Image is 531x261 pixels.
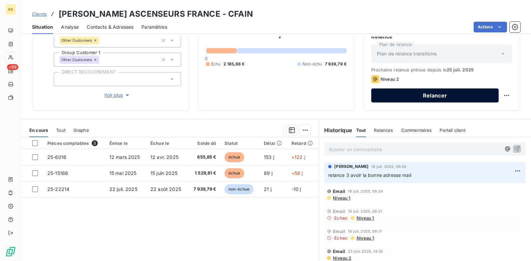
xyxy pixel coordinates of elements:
[99,37,105,43] input: Ajouter une valeur
[141,24,167,30] span: Paramètres
[224,168,244,178] span: échue
[191,186,216,193] span: 7 939,79 €
[56,127,65,133] span: Tout
[61,38,92,42] span: Other Customers
[150,154,178,160] span: 12 avr. 2025
[5,65,16,76] a: +99
[303,61,322,67] span: Non-échu
[371,88,499,102] button: Relancer
[348,209,382,213] span: 18 juil. 2025, 09:21
[223,61,245,67] span: 2 185,66 €
[109,141,142,146] div: Émise le
[73,127,89,133] span: Graphe
[348,189,383,193] span: 18 juil. 2025, 09:24
[92,140,98,146] span: 3
[374,127,393,133] span: Relances
[377,50,437,57] span: Plan de relance transitoire
[32,11,47,17] a: Clients
[150,141,183,146] div: Échue le
[59,76,65,82] input: Ajouter une valeur
[319,126,352,134] h6: Historique
[371,165,406,169] span: 18 juil. 2025, 09:26
[211,61,221,67] span: Échu
[264,154,274,160] span: 153 j
[150,186,181,192] span: 22 août 2025
[191,170,216,177] span: 1 529,81 €
[381,76,399,82] span: Niveau 2
[292,141,315,146] div: Retard
[29,127,48,133] span: En cours
[61,58,92,62] span: Other Customers
[264,141,284,146] div: Délai
[224,141,256,146] div: Statut
[264,186,272,192] span: 21 j
[47,154,66,160] span: 25-6016
[356,127,366,133] span: Tout
[333,249,345,254] span: Email
[508,238,524,254] iframe: Intercom live chat
[333,209,345,214] span: Email
[54,91,181,99] button: Voir plus
[356,215,374,221] span: Niveau 1
[61,24,79,30] span: Analyse
[5,246,16,257] img: Logo LeanPay
[59,8,253,20] h3: [PERSON_NAME] ASCENSEURS FRANCE - CFAIN
[191,141,216,146] div: Solde dû
[224,152,244,162] span: échue
[292,154,305,160] span: +122 j
[401,127,432,133] span: Commentaires
[334,164,369,170] span: [PERSON_NAME]
[47,186,69,192] span: 25-22214
[292,170,303,176] span: +58 j
[32,24,53,30] span: Situation
[371,67,512,72] span: Prochaine relance prévue depuis le
[333,189,345,194] span: Email
[109,170,137,176] span: 15 mai 2025
[325,61,347,67] span: 7 939,79 €
[191,154,216,161] span: 655,85 €
[47,170,68,176] span: 25-15166
[334,235,348,241] span: Echec
[264,170,273,176] span: 89 j
[332,255,351,261] span: Niveau 2
[328,172,411,178] span: relance 3 avoir la bonne adresse mail
[150,170,177,176] span: 15 juin 2025
[109,186,137,192] span: 22 juil. 2025
[224,184,253,194] span: non-échue
[348,249,383,253] span: 23 juin 2025, 14:18
[474,22,507,32] button: Actions
[292,186,301,192] span: -10 j
[5,4,16,15] div: AS
[87,24,133,30] span: Contacts & Adresses
[47,140,101,146] div: Pièces comptables
[440,127,465,133] span: Portail client
[104,92,131,98] span: Voir plus
[332,195,350,201] span: Niveau 1
[109,154,140,160] span: 12 mars 2025
[334,215,348,221] span: Echec
[447,67,474,72] span: 25 juil. 2025
[356,235,374,241] span: Niveau 1
[348,229,382,233] span: 18 juil. 2025, 09:17
[333,229,345,234] span: Email
[7,64,18,70] span: +99
[205,56,207,61] span: 0
[99,57,105,63] input: Ajouter une valeur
